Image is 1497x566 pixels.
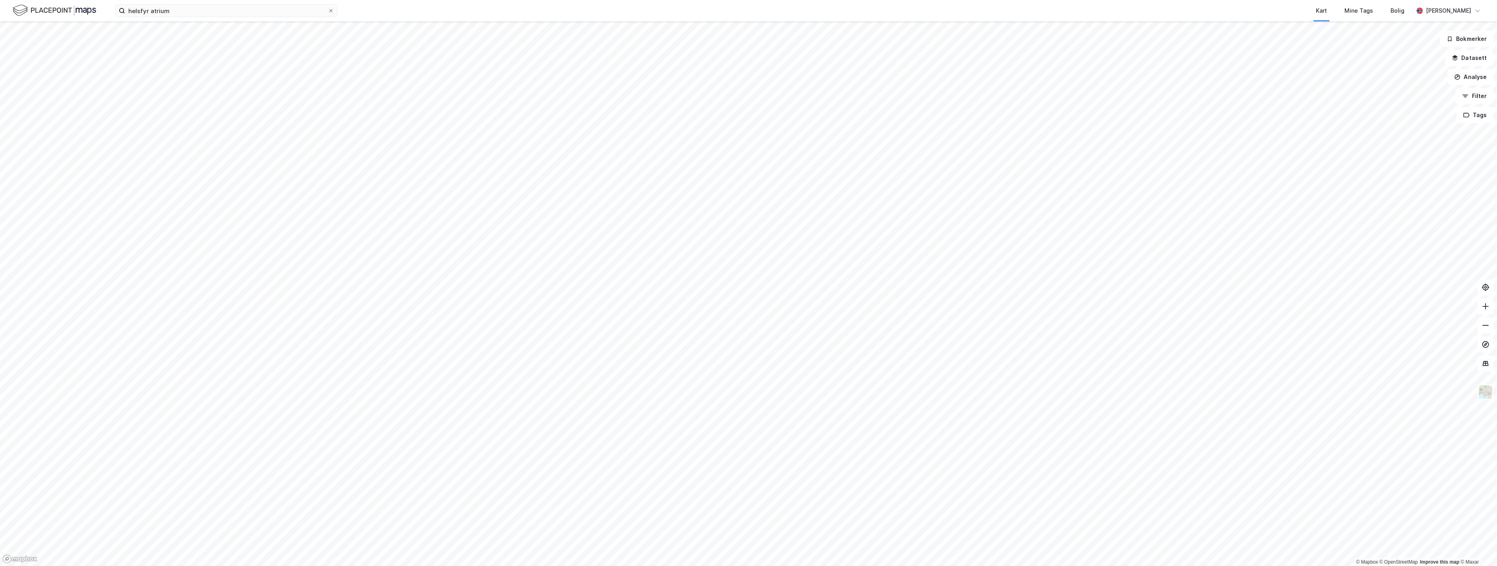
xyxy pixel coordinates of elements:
a: OpenStreetMap [1380,559,1418,565]
div: Mine Tags [1345,6,1373,15]
input: Søk på adresse, matrikkel, gårdeiere, leietakere eller personer [125,5,328,17]
img: Z [1478,385,1493,400]
div: [PERSON_NAME] [1426,6,1472,15]
img: logo.f888ab2527a4732fd821a326f86c7f29.svg [13,4,96,17]
button: Datasett [1445,50,1494,66]
button: Filter [1456,88,1494,104]
button: Bokmerker [1440,31,1494,47]
div: Bolig [1391,6,1405,15]
a: Mapbox homepage [2,554,37,564]
button: Analyse [1448,69,1494,85]
div: Kart [1316,6,1327,15]
iframe: Chat Widget [1457,528,1497,566]
a: Mapbox [1356,559,1378,565]
a: Improve this map [1420,559,1460,565]
button: Tags [1457,107,1494,123]
div: Kontrollprogram for chat [1457,528,1497,566]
